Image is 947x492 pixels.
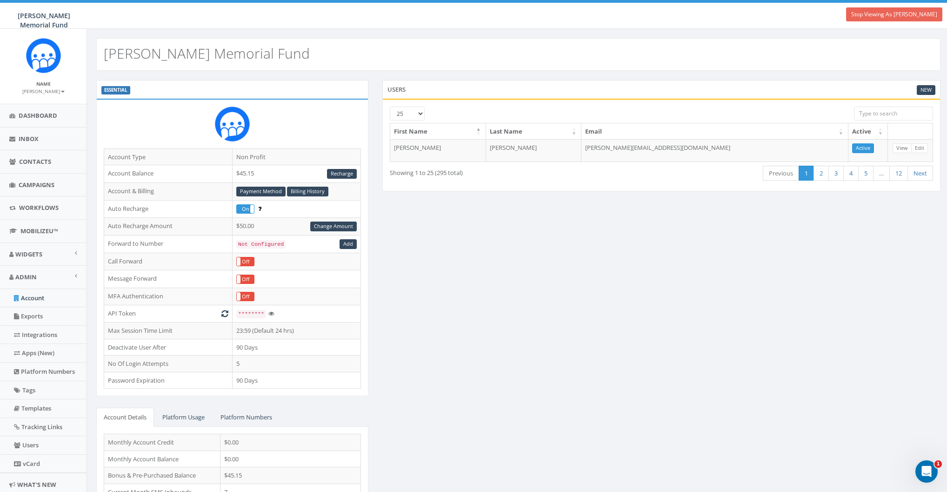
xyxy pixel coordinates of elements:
div: Users [382,80,940,99]
td: [PERSON_NAME] [486,139,582,162]
a: [PERSON_NAME] [22,87,65,95]
span: Campaigns [19,181,54,189]
td: No Of Login Attempts [104,356,233,372]
td: 90 Days [232,339,360,356]
a: Platform Usage [155,408,212,427]
td: Password Expiration [104,372,233,389]
td: 90 Days [232,372,360,389]
span: [PERSON_NAME] Memorial Fund [18,11,70,29]
span: Enable to prevent campaign failure. [258,204,261,213]
span: Dashboard [19,111,57,120]
td: Account Balance [104,165,233,183]
img: Rally_Corp_Icon.png [215,107,250,142]
span: Inbox [19,135,39,143]
td: $0.00 [220,451,361,467]
td: $0.00 [220,434,361,451]
a: 1 [799,166,814,181]
span: Contacts [19,157,51,166]
td: Message Forward [104,270,233,288]
td: Forward to Number [104,235,233,253]
img: Rally_Corp_Icon.png [26,38,61,73]
td: Monthly Account Balance [104,451,220,467]
td: Max Session Time Limit [104,323,233,339]
span: Admin [15,273,37,281]
small: Name [36,81,51,87]
a: View [893,143,912,153]
td: $45.15 [232,165,360,183]
td: $45.15 [220,467,361,484]
label: ESSENTIAL [101,86,130,94]
a: Recharge [327,169,357,179]
a: 12 [889,166,908,181]
div: OnOff [236,292,254,301]
a: Previous [763,166,799,181]
div: OnOff [236,204,254,214]
a: … [873,166,890,181]
a: 5 [858,166,874,181]
div: Showing 1 to 25 (295 total) [390,165,608,177]
label: Off [237,257,254,266]
th: Last Name: activate to sort column ascending [486,123,582,140]
label: Off [237,275,254,283]
td: Call Forward [104,253,233,270]
a: Account Details [96,408,154,427]
a: 4 [843,166,859,181]
a: Stop Viewing As [PERSON_NAME] [846,7,942,21]
td: Account & Billing [104,182,233,200]
code: Not Configured [236,240,286,249]
span: 1 [934,460,942,468]
span: Widgets [15,250,42,258]
td: [PERSON_NAME] [390,139,486,162]
a: New [917,85,935,95]
td: Non Profit [232,148,360,165]
th: First Name: activate to sort column descending [390,123,486,140]
a: Billing History [287,187,328,196]
a: 2 [814,166,829,181]
td: Monthly Account Credit [104,434,220,451]
small: [PERSON_NAME] [22,88,65,94]
label: On [237,205,254,213]
a: 3 [828,166,844,181]
span: What's New [17,480,56,489]
td: Account Type [104,148,233,165]
i: Generate New Token [221,310,228,317]
td: 5 [232,356,360,372]
th: Active: activate to sort column ascending [848,123,888,140]
td: 23:59 (Default 24 hrs) [232,323,360,339]
div: OnOff [236,275,254,284]
a: Edit [911,143,928,153]
a: Change Amount [310,222,357,231]
th: Email: activate to sort column ascending [581,123,848,140]
div: OnOff [236,257,254,266]
a: Payment Method [236,187,286,196]
a: Platform Numbers [213,408,280,427]
td: Auto Recharge [104,200,233,218]
iframe: Intercom live chat [915,460,938,483]
a: Active [852,143,874,153]
a: Next [907,166,933,181]
td: Deactivate User After [104,339,233,356]
td: Auto Recharge Amount [104,218,233,236]
input: Type to search [854,107,933,121]
span: MobilizeU™ [20,227,58,235]
td: API Token [104,305,233,323]
label: Off [237,292,254,301]
span: Workflows [19,203,59,212]
a: Add [340,239,357,249]
td: [PERSON_NAME][EMAIL_ADDRESS][DOMAIN_NAME] [581,139,848,162]
td: $50.00 [232,218,360,236]
h2: [PERSON_NAME] Memorial Fund [104,46,310,61]
td: MFA Authentication [104,288,233,305]
td: Bonus & Pre-Purchased Balance [104,467,220,484]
